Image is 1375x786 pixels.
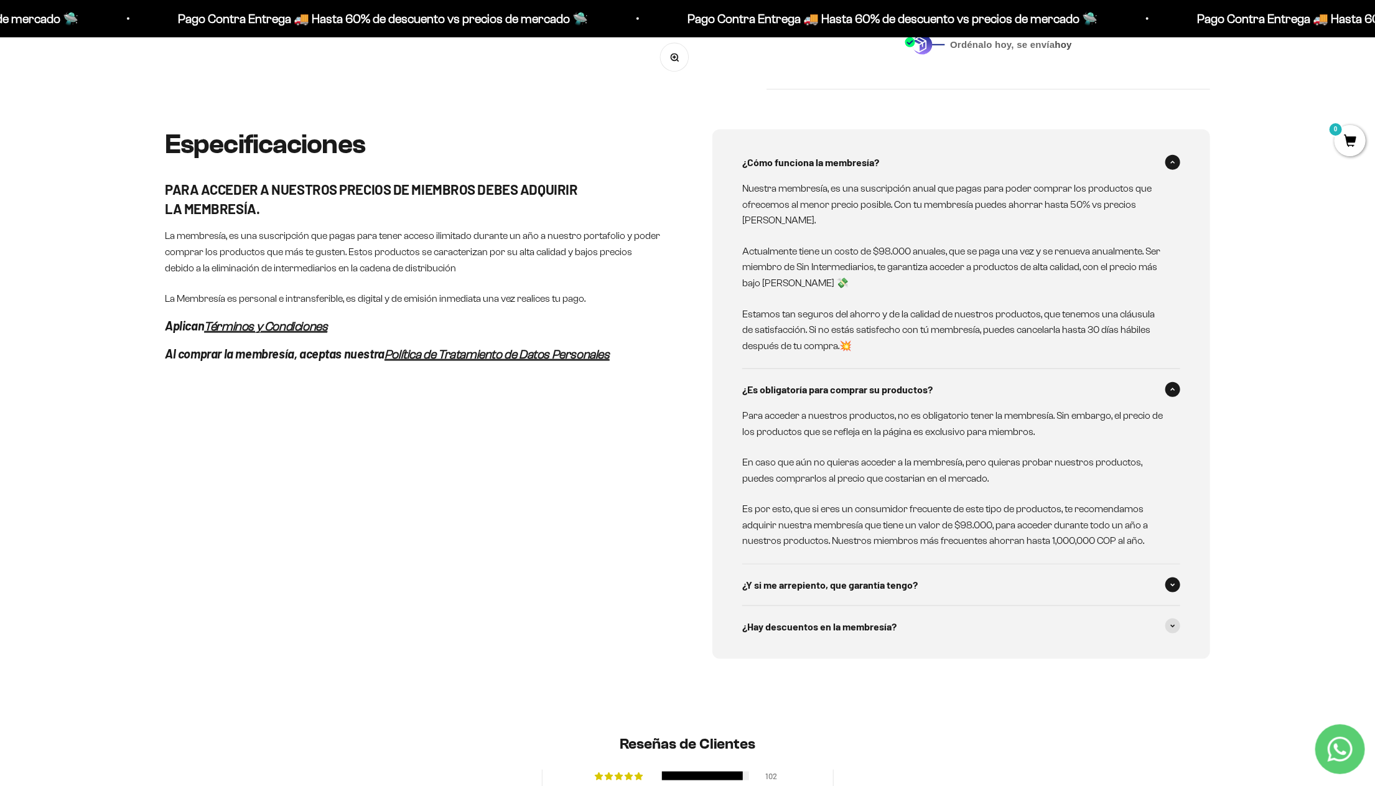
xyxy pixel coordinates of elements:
span: ¿Y si me arrepiento, que garantía tengo? [742,577,918,593]
p: La Membresía es personal e intransferible, es digital y de emisión inmediata una vez realices tu ... [165,291,663,307]
div: Más detalles sobre la fecha exacta de entrega. [15,96,258,118]
p: La membresía, es una suscripción que pagas para tener acceso ilimitado durante un año a nuestro p... [165,228,663,276]
a: 0 [1335,135,1366,149]
p: Actualmente tiene un costo de $98.000 anuales, que se paga una vez y se renueva anualmente. Ser m... [742,243,1165,291]
span: ¿Cómo funciona la membresía? [742,154,879,171]
span: ¿Es obligatoría para comprar su productos? [742,381,933,398]
span: ¿Hay descuentos en la membresía? [742,619,897,635]
em: Aplican [165,318,204,333]
div: Un aval de expertos o estudios clínicos en la página. [15,59,258,93]
summary: ¿Cómo funciona la membresía? [742,142,1180,183]
span: Enviar [203,185,256,207]
p: En caso que aún no quieras acceder a la membresía, pero quieras probar nuestros productos, puedes... [742,454,1165,486]
mark: 0 [1328,122,1343,137]
div: 102 [766,772,781,780]
b: hoy [1055,39,1072,50]
h2: Reseñas de Clientes [324,734,1051,755]
p: Es por esto, que si eres un consumidor frecuente de este tipo de productos, te recomendamos adqui... [742,501,1165,549]
a: Política de Tratamiento de Datos Personales [385,347,610,361]
button: Enviar [202,185,258,207]
summary: ¿Y si me arrepiento, que garantía tengo? [742,564,1180,606]
div: 93% (102) reviews with 5 star rating [595,772,645,780]
p: Pago Contra Entrega 🚚 Hasta 60% de descuento vs precios de mercado 🛸 [686,9,1096,29]
summary: ¿Hay descuentos en la membresía? [742,606,1180,647]
div: Un mensaje de garantía de satisfacción visible. [15,121,258,143]
strong: PARA ACCEDER A NUESTROS PRECIOS DE MIEMBROS DEBES ADQUIRIR LA MEMBRESÍA. [165,181,577,217]
summary: ¿Es obligatoría para comprar su productos? [742,369,1180,410]
p: ¿Qué te daría la seguridad final para añadir este producto a tu carrito? [15,20,258,49]
em: Al comprar la membresía, aceptas nuestra [165,346,385,361]
a: Términos y Condiciones [204,319,327,333]
img: Despacho sin intermediarios [905,34,945,55]
p: Nuestra membresía, es una suscripción anual que pagas para poder comprar los productos que ofrece... [742,180,1165,228]
h2: Especificaciones [165,129,663,159]
div: La confirmación de la pureza de los ingredientes. [15,146,258,179]
p: Para acceder a nuestros productos, no es obligatorio tener la membresía. Sin embargo, el precio d... [742,408,1165,439]
p: Estamos tan seguros del ahorro y de la calidad de nuestros productos, que tenemos una cláusula de... [742,306,1165,354]
span: Ordénalo hoy, se envía [950,38,1072,52]
p: Pago Contra Entrega 🚚 Hasta 60% de descuento vs precios de mercado 🛸 [177,9,587,29]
